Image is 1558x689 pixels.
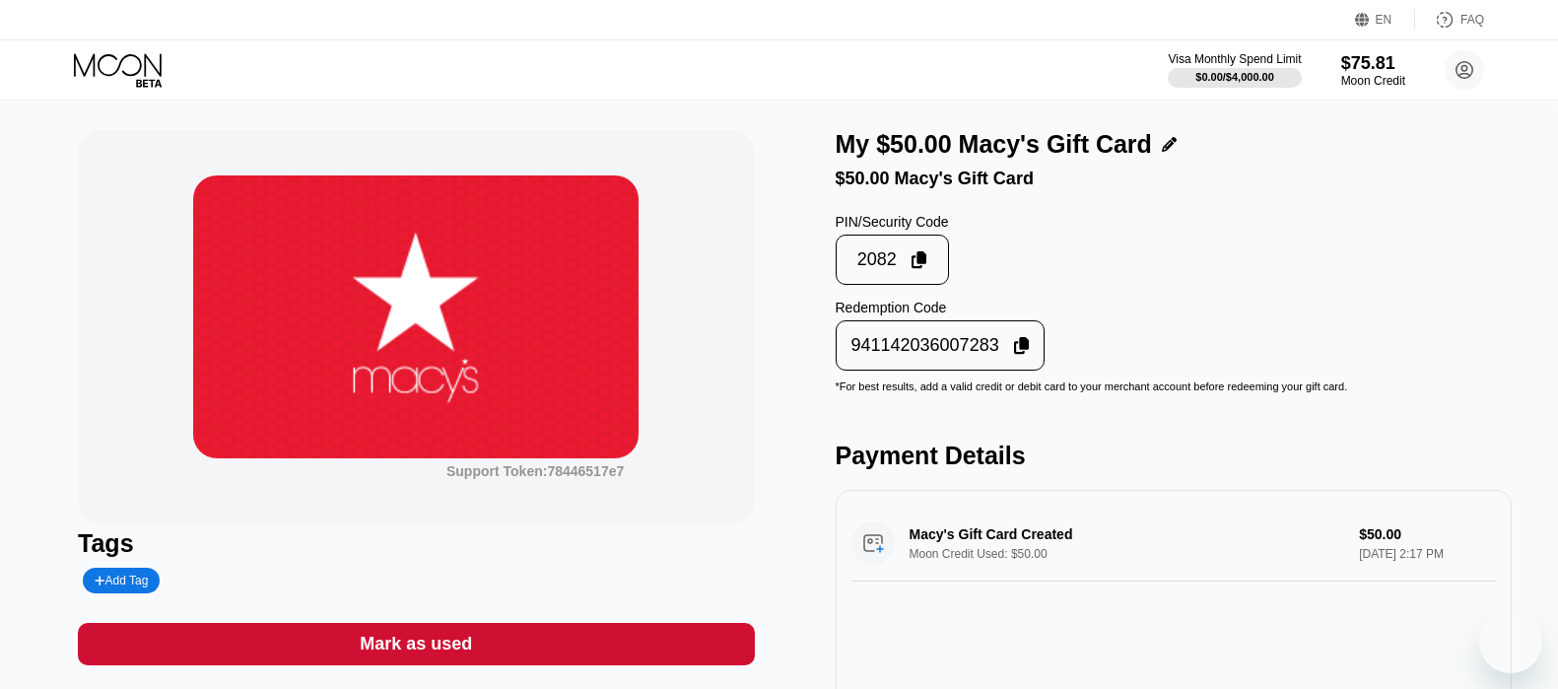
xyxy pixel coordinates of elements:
[1195,71,1274,83] div: $0.00 / $4,000.00
[1355,10,1415,30] div: EN
[836,169,1512,189] div: $50.00 Macy's Gift Card
[836,320,1046,371] div: 941142036007283
[1460,13,1484,27] div: FAQ
[836,130,1152,159] div: My $50.00 Macy's Gift Card
[1168,52,1301,88] div: Visa Monthly Spend Limit$0.00/$4,000.00
[836,300,1046,315] div: Redemption Code
[836,235,949,285] div: 2082
[1341,53,1405,74] div: $75.81
[836,214,949,230] div: PIN/Security Code
[1168,52,1301,66] div: Visa Monthly Spend Limit
[1376,13,1392,27] div: EN
[1415,10,1484,30] div: FAQ
[78,529,754,558] div: Tags
[1341,53,1405,88] div: $75.81Moon Credit
[1341,74,1405,88] div: Moon Credit
[851,334,999,357] div: 941142036007283
[78,623,754,665] div: Mark as used
[83,568,160,593] div: Add Tag
[836,380,1512,392] div: * For best results, add a valid credit or debit card to your merchant account before redeeming yo...
[95,574,148,587] div: Add Tag
[1479,610,1542,673] iframe: Кнопка запуска окна обмена сообщениями
[446,463,624,479] div: Support Token: 78446517e7
[836,442,1512,470] div: Payment Details
[360,633,472,655] div: Mark as used
[446,463,624,479] div: Support Token:78446517e7
[857,248,897,271] div: 2082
